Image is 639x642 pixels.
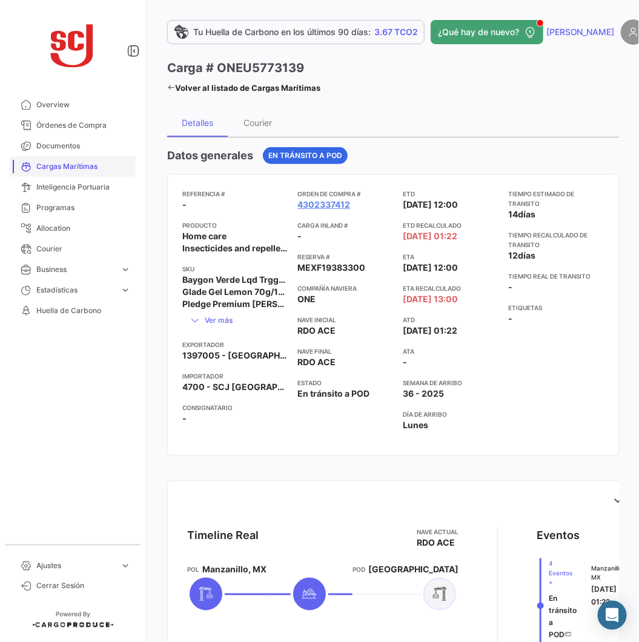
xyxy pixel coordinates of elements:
[537,527,580,544] div: Eventos
[403,189,499,199] app-card-info-title: ETD
[509,313,513,325] span: -
[120,560,131,571] span: expand_more
[297,346,393,356] app-card-info-title: Nave final
[36,243,131,254] span: Courier
[417,527,459,537] app-card-info-title: Nave actual
[353,564,365,574] app-card-info-title: POD
[10,177,136,197] a: Inteligencia Portuaria
[10,239,136,259] a: Courier
[182,199,187,211] span: -
[202,563,267,575] span: Manzanillo, MX
[167,59,304,76] h3: Carga # ONEU5773139
[182,230,227,242] span: Home care
[42,15,103,75] img: scj_logo1.svg
[297,220,393,230] app-card-info-title: Carga inland #
[182,274,288,286] span: Baygon Verde Lqd Trggr 510ml x12 CO MX
[10,197,136,218] a: Programas
[297,252,393,262] app-card-info-title: Reserva #
[187,564,199,574] app-card-info-title: POL
[549,558,577,587] span: 4 Eventos +
[182,381,288,393] span: 4700 - SCJ [GEOGRAPHIC_DATA]
[36,120,131,131] span: Órdenes de Compra
[403,230,458,242] span: [DATE] 01:22
[403,252,499,262] app-card-info-title: ETA
[36,141,131,151] span: Documentos
[438,26,519,38] span: ¿Qué hay de nuevo?
[403,356,408,368] span: -
[193,26,371,38] span: Tu Huella de Carbono en los últimos 90 días:
[591,563,624,583] span: Manzanillo, MX
[509,189,604,208] app-card-info-title: Tiempo estimado de transito
[509,250,518,260] span: 12
[374,26,418,38] span: 3.67 TCO2
[403,378,499,388] app-card-info-title: Semana de Arribo
[403,199,459,211] span: [DATE] 12:00
[182,310,240,330] button: Ver más
[297,315,393,325] app-card-info-title: Nave inicial
[182,117,213,128] div: Detalles
[167,79,320,96] a: Volver al listado de Cargas Marítimas
[120,285,131,296] span: expand_more
[509,209,518,219] span: 14
[187,527,259,544] div: Timeline Real
[36,223,131,234] span: Allocation
[297,293,316,305] span: ONE
[182,349,288,362] span: 1397005 - [GEOGRAPHIC_DATA] EXPORT DC
[182,286,288,298] span: Glade Gel Lemon 70g/12 CO
[368,563,459,575] span: [GEOGRAPHIC_DATA]
[431,20,543,44] button: ¿Qué hay de nuevo?
[297,356,336,368] span: RDO ACE
[403,419,429,431] span: Lunes
[297,230,302,242] span: -
[36,560,115,571] span: Ajustes
[182,340,288,349] app-card-info-title: Exportador
[403,409,499,419] app-card-info-title: Día de Arribo
[120,264,131,275] span: expand_more
[403,220,499,230] app-card-info-title: ETD Recalculado
[36,99,131,110] span: Overview
[36,264,115,275] span: Business
[509,282,513,292] span: -
[297,262,365,274] span: MEXF19383300
[10,300,136,321] a: Huella de Carbono
[182,403,288,412] app-card-info-title: Consignatario
[36,581,131,592] span: Cerrar Sesión
[403,293,459,305] span: [DATE] 13:00
[10,156,136,177] a: Cargas Marítimas
[297,388,369,400] span: En tránsito a POD
[182,412,187,425] span: -
[10,94,136,115] a: Overview
[244,117,273,128] div: Courier
[403,283,499,293] app-card-info-title: ETA Recalculado
[182,264,288,274] app-card-info-title: SKU
[167,20,425,44] a: Tu Huella de Carbono en los últimos 90 días:3.67 TCO2
[509,230,604,250] app-card-info-title: Tiempo recalculado de transito
[549,594,577,640] span: En tránsito a POD
[518,209,536,219] span: días
[403,262,459,274] span: [DATE] 12:00
[297,325,336,337] span: RDO ACE
[297,199,350,211] a: 4302337412
[36,182,131,193] span: Inteligencia Portuaria
[297,189,393,199] app-card-info-title: Orden de Compra #
[182,242,288,254] span: Insecticides and repellents
[598,601,627,630] div: Abrir Intercom Messenger
[297,283,393,293] app-card-info-title: Compañía naviera
[167,147,253,164] h4: Datos generales
[403,315,499,325] app-card-info-title: ATD
[403,388,445,400] span: 36 - 2025
[182,220,288,230] app-card-info-title: Producto
[182,371,288,381] app-card-info-title: Importador
[591,585,617,607] span: [DATE] 01:22
[36,161,131,172] span: Cargas Marítimas
[182,189,288,199] app-card-info-title: Referencia #
[417,537,455,549] span: RDO ACE
[36,305,131,316] span: Huella de Carbono
[403,325,458,337] span: [DATE] 01:22
[10,115,136,136] a: Órdenes de Compra
[546,26,615,38] span: [PERSON_NAME]
[518,250,536,260] span: días
[268,150,342,161] span: En tránsito a POD
[10,218,136,239] a: Allocation
[297,378,393,388] app-card-info-title: Estado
